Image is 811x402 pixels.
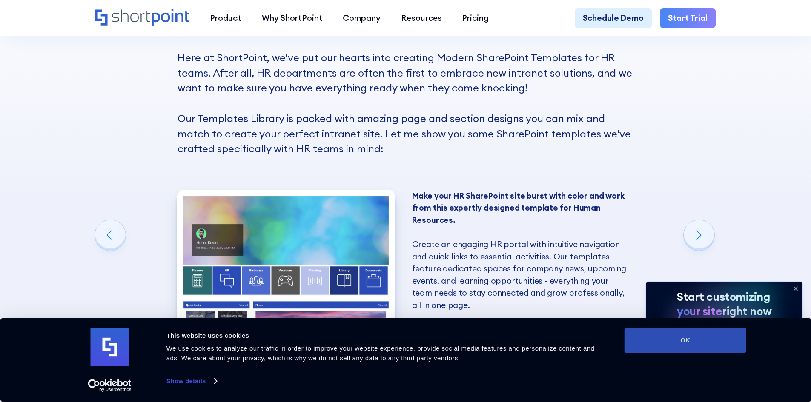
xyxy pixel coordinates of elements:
[412,190,630,311] p: Create an engaging HR portal with intuitive navigation and quick links to essential activities. O...
[262,12,323,24] div: Why ShortPoint
[462,12,489,24] div: Pricing
[575,8,652,29] a: Schedule Demo
[200,8,252,29] a: Product
[166,375,217,388] a: Show details
[252,8,333,29] a: Why ShortPoint
[684,220,714,251] div: Next slide
[210,12,241,24] div: Product
[391,8,452,29] a: Resources
[452,8,499,29] a: Pricing
[166,345,595,362] span: We use cookies to analyze our traffic in order to improve your website experience, provide social...
[72,379,147,392] a: Usercentrics Cookiebot - opens in a new window
[166,331,605,341] div: This website uses cookies
[95,220,126,251] div: Previous slide
[625,328,746,353] button: OK
[343,12,381,24] div: Company
[660,8,716,29] a: Start Trial
[412,191,625,225] strong: Make your HR SharePoint site burst with color and work from this expertly designed template for H...
[332,8,391,29] a: Company
[178,50,634,157] p: Here at ShortPoint, we've put our hearts into creating Modern SharePoint Templates for HR teams. ...
[401,12,442,24] div: Resources
[91,328,129,366] img: logo
[95,9,189,27] a: Home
